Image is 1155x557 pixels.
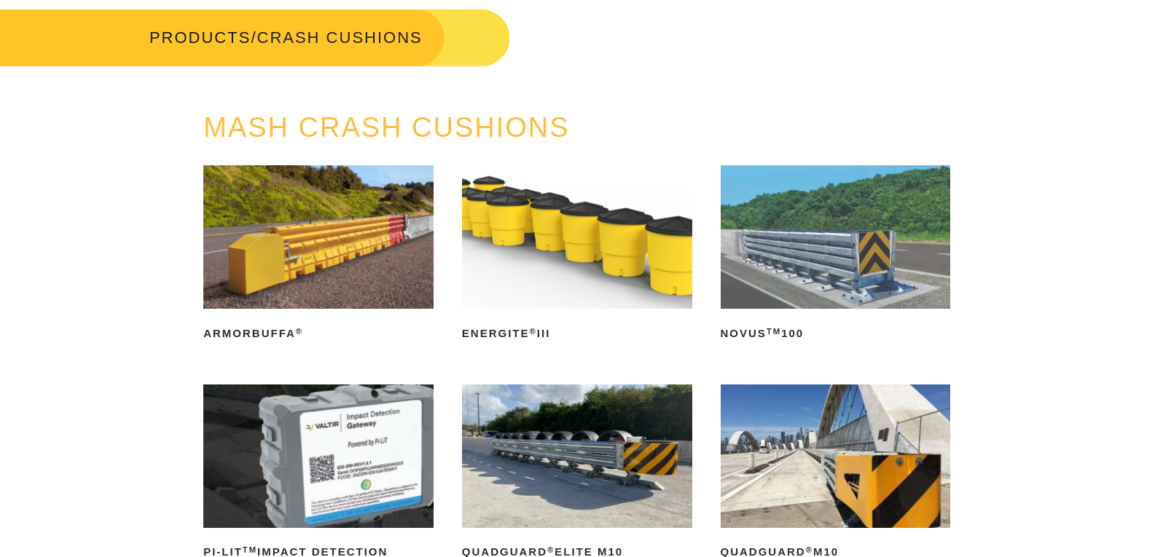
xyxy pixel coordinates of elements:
[767,327,781,336] sup: TM
[462,322,692,345] h2: ENERGITE III
[530,327,537,336] sup: ®
[296,327,303,336] sup: ®
[806,545,813,554] sup: ®
[721,322,951,345] h2: NOVUS 100
[149,28,251,47] a: PRODUCTS
[547,545,555,554] sup: ®
[462,165,692,345] a: ENERGITE®III
[257,28,423,47] span: CRASH CUSHIONS
[203,165,434,345] a: ArmorBuffa®
[243,545,257,554] sup: TM
[721,165,951,345] a: NOVUSTM100
[203,322,434,345] h2: ArmorBuffa
[203,112,570,143] a: MASH CRASH CUSHIONS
